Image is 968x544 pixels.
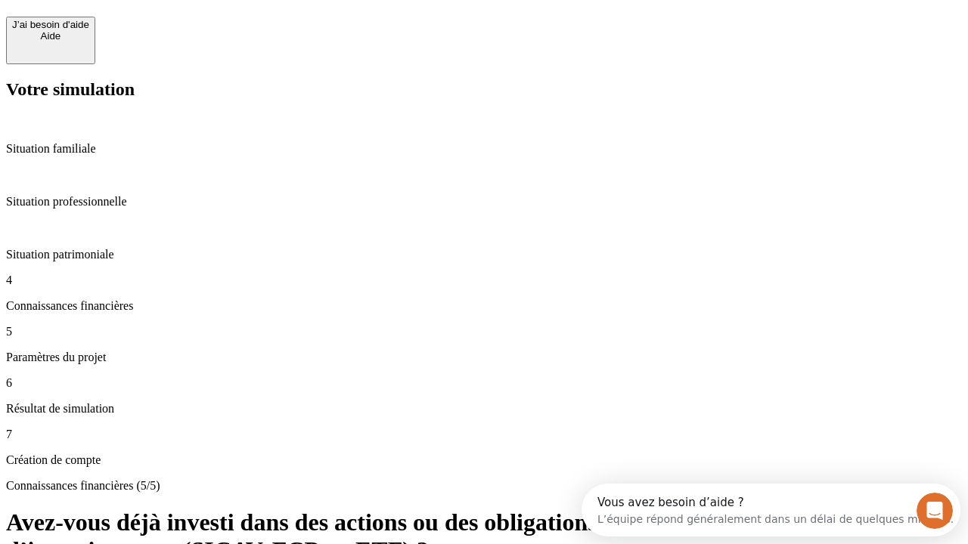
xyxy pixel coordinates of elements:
p: 7 [6,428,962,441]
p: Résultat de simulation [6,402,962,416]
p: 5 [6,325,962,338]
p: Situation patrimoniale [6,248,962,261]
h2: Votre simulation [6,79,962,100]
div: Vous avez besoin d’aide ? [16,13,372,25]
iframe: Intercom live chat discovery launcher [582,484,960,536]
p: Paramètres du projet [6,351,962,364]
p: 6 [6,376,962,390]
iframe: Intercom live chat [917,493,953,529]
p: Connaissances financières (5/5) [6,479,962,493]
p: Situation familiale [6,142,962,156]
button: J’ai besoin d'aideAide [6,17,95,64]
p: Situation professionnelle [6,195,962,209]
p: 4 [6,274,962,287]
div: L’équipe répond généralement dans un délai de quelques minutes. [16,25,372,41]
div: Ouvrir le Messenger Intercom [6,6,417,48]
div: J’ai besoin d'aide [12,19,89,30]
p: Création de compte [6,453,962,467]
p: Connaissances financières [6,299,962,313]
div: Aide [12,30,89,42]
